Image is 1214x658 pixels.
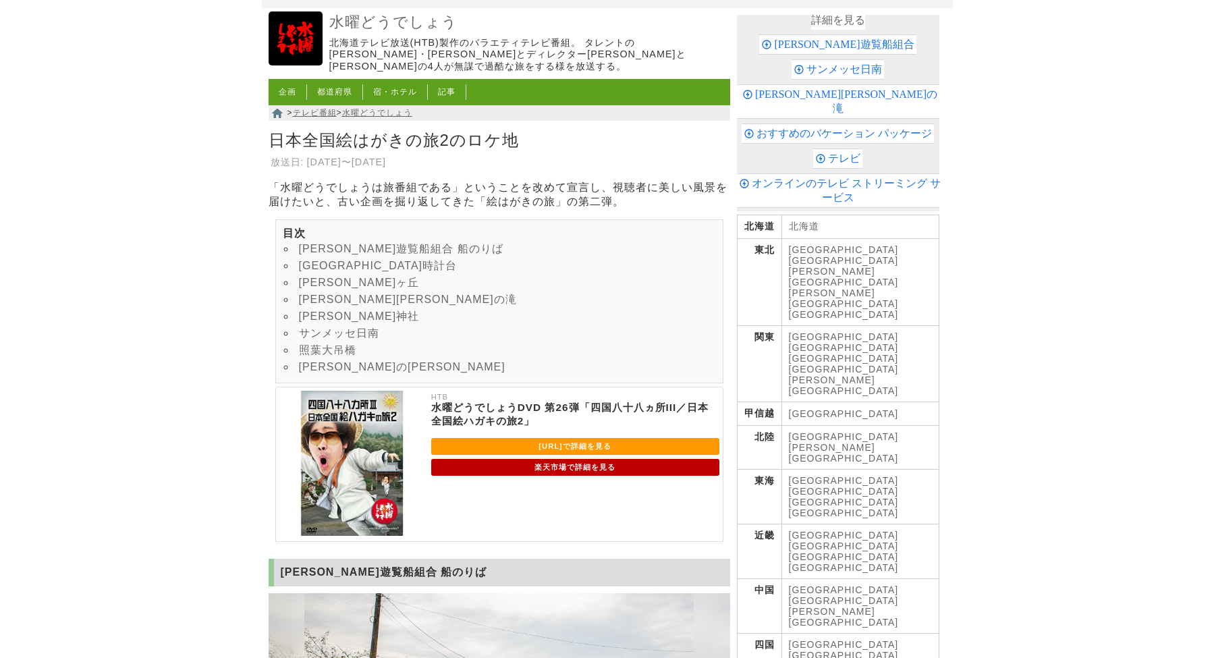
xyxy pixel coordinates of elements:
a: サンメッセ日南 [299,327,379,339]
th: 近畿 [737,524,781,579]
a: 水曜どうでしょう [342,108,412,117]
a: [PERSON_NAME][GEOGRAPHIC_DATA] [789,442,899,464]
th: 東北 [737,239,781,326]
a: [PERSON_NAME]遊覧船組合 船のりば [299,243,503,254]
img: 水曜どうでしょうDVD 第26弾「四国八十八ヵ所III／日本全国絵ハガキの旅2」 [279,391,424,536]
div: 潮来遊覧船組合 [759,34,916,55]
a: [PERSON_NAME]神社 [299,310,420,322]
span: サンメッセ日南 [806,63,886,75]
a: 都道府県 [317,87,352,97]
a: [GEOGRAPHIC_DATA] [789,541,899,551]
div: サンメッセ日南 [792,59,884,80]
p: 北海道テレビ放送(HTB)製作のバラエティテレビ番組。 タレントの[PERSON_NAME]・[PERSON_NAME]とディレクター[PERSON_NAME]と[PERSON_NAME]の4人... [329,37,727,72]
a: テレビ番組 [293,108,337,117]
nav: > > [269,105,730,121]
img: 水曜どうでしょう [269,11,323,65]
div: この記事に関連するおすすめのトピックです [811,11,865,30]
a: [GEOGRAPHIC_DATA] [789,364,899,375]
a: [GEOGRAPHIC_DATA] [789,408,899,419]
a: 楽天市場で詳細を見る [431,459,719,476]
a: 宿・ホテル [373,87,417,97]
a: [GEOGRAPHIC_DATA] [789,475,899,486]
a: [GEOGRAPHIC_DATA] [789,584,899,595]
a: [GEOGRAPHIC_DATA] [789,508,899,518]
th: 放送日: [270,155,305,169]
a: [GEOGRAPHIC_DATA] [789,530,899,541]
a: [PERSON_NAME] [789,375,875,385]
a: [GEOGRAPHIC_DATA]時計台 [299,260,458,271]
a: [PERSON_NAME][GEOGRAPHIC_DATA] [789,266,899,287]
th: 東海 [737,470,781,524]
a: [GEOGRAPHIC_DATA] [789,331,899,342]
span: おすすめのバケーション パッケージ [756,128,936,139]
span: オンラインのテレビ ストリーミング サービス [752,177,941,203]
a: 水曜どうでしょう [269,56,323,67]
a: 企画 [279,87,296,97]
a: [PERSON_NAME]の[PERSON_NAME] [299,361,505,373]
div: オンラインのテレビ ストリーミング サービス [737,173,939,208]
a: [GEOGRAPHIC_DATA] [789,255,899,266]
a: [GEOGRAPHIC_DATA] [789,562,899,573]
th: 中国 [737,579,781,634]
div: テレビ [813,148,862,169]
p: 水曜どうでしょうDVD 第26弾「四国八十八ヵ所III／日本全国絵ハガキの旅2」 [431,401,719,428]
th: 関東 [737,326,781,402]
a: 記事 [438,87,456,97]
th: 北陸 [737,426,781,470]
p: 「水曜どうでしょうは旅番組である」ということを改めて宣言し、視聴者に美しい風景を届けたいと、古い企画を掘り返してきた「絵はがきの旅」の第二弾。 [269,181,730,209]
span: [PERSON_NAME]遊覧船組合 [774,38,918,50]
a: [GEOGRAPHIC_DATA] [789,497,899,508]
a: 水曜どうでしょうDVD 第26弾「四国八十八ヵ所III／日本全国絵ハガキの旅2」 [279,527,424,538]
th: 甲信越 [737,402,781,426]
h1: 日本全国絵はがきの旅2のロケ地 [269,126,730,154]
a: [GEOGRAPHIC_DATA] [789,551,899,562]
a: 水曜どうでしょう [329,13,727,32]
a: [GEOGRAPHIC_DATA] [789,385,899,396]
a: [GEOGRAPHIC_DATA] [789,639,899,650]
a: [PERSON_NAME]ヶ丘 [299,277,420,288]
th: 北海道 [737,215,781,239]
p: HTB [431,391,719,401]
a: [PERSON_NAME][GEOGRAPHIC_DATA] [789,606,899,628]
a: [GEOGRAPHIC_DATA] [789,309,899,320]
a: [URL]で詳細を見る [431,438,719,455]
a: [GEOGRAPHIC_DATA] [789,486,899,497]
div: 真名井の滝 [737,84,939,119]
a: [GEOGRAPHIC_DATA] [789,353,899,364]
a: [GEOGRAPHIC_DATA] [789,244,899,255]
a: [GEOGRAPHIC_DATA] [789,595,899,606]
a: [GEOGRAPHIC_DATA] [789,431,899,442]
div: おすすめのバケーション パッケージ [742,124,934,144]
h2: [PERSON_NAME]遊覧船組合 船のりば [269,559,730,586]
a: [PERSON_NAME][PERSON_NAME]の滝 [299,294,517,305]
a: [PERSON_NAME][GEOGRAPHIC_DATA] [789,287,899,309]
a: 北海道 [789,221,819,231]
a: 照葉大吊橋 [299,344,356,356]
span: [PERSON_NAME][PERSON_NAME]の滝 [755,88,937,114]
td: [DATE]〜[DATE] [306,155,387,169]
span: テレビ [828,153,864,164]
a: [GEOGRAPHIC_DATA] [789,342,899,353]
